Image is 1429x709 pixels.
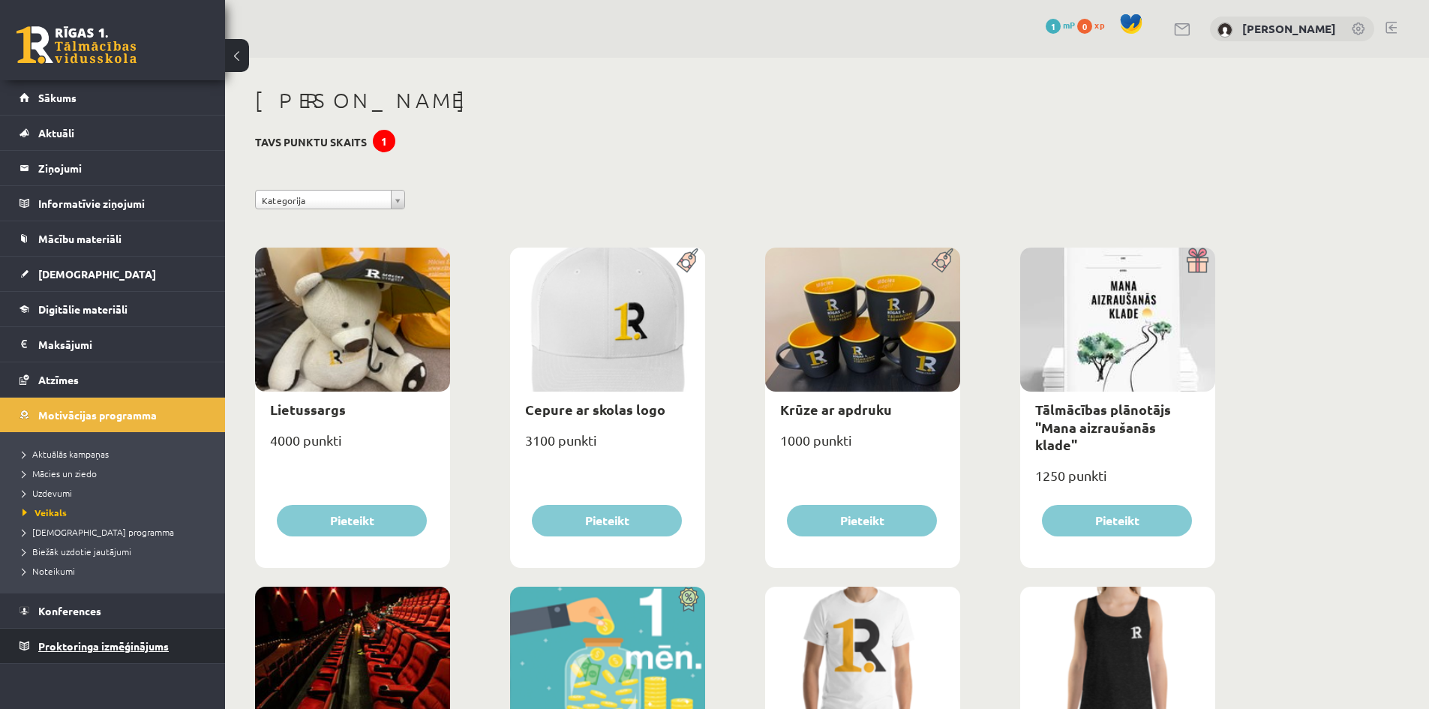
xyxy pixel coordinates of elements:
[255,428,450,465] div: 4000 punkti
[20,257,206,291] a: [DEMOGRAPHIC_DATA]
[1035,401,1171,453] a: Tālmācības plānotājs "Mana aizraušanās klade"
[38,186,206,221] legend: Informatīvie ziņojumi
[38,126,74,140] span: Aktuāli
[765,428,960,465] div: 1000 punkti
[262,191,385,210] span: Kategorija
[20,629,206,663] a: Proktoringa izmēģinājums
[20,362,206,397] a: Atzīmes
[38,91,77,104] span: Sākums
[20,116,206,150] a: Aktuāli
[23,565,75,577] span: Noteikumi
[532,505,682,536] button: Pieteikt
[23,448,109,460] span: Aktuālās kampaņas
[20,80,206,115] a: Sākums
[38,327,206,362] legend: Maksājumi
[38,408,157,422] span: Motivācijas programma
[23,487,72,499] span: Uzdevumi
[1077,19,1092,34] span: 0
[20,292,206,326] a: Digitālie materiāli
[671,587,705,612] img: Atlaide
[255,136,367,149] h3: Tavs punktu skaits
[525,401,665,418] a: Cepure ar skolas logo
[23,545,210,558] a: Biežāk uzdotie jautājumi
[20,151,206,185] a: Ziņojumi
[23,447,210,461] a: Aktuālās kampaņas
[1181,248,1215,273] img: Dāvana ar pārsteigumu
[1046,19,1075,31] a: 1 mP
[23,467,97,479] span: Mācies un ziedo
[270,401,346,418] a: Lietussargs
[926,248,960,273] img: Populāra prece
[787,505,937,536] button: Pieteikt
[20,398,206,432] a: Motivācijas programma
[255,88,1215,113] h1: [PERSON_NAME]
[671,248,705,273] img: Populāra prece
[23,526,174,538] span: [DEMOGRAPHIC_DATA] programma
[1242,21,1336,36] a: [PERSON_NAME]
[510,428,705,465] div: 3100 punkti
[38,604,101,617] span: Konferences
[38,373,79,386] span: Atzīmes
[23,506,210,519] a: Veikals
[23,467,210,480] a: Mācies un ziedo
[23,545,131,557] span: Biežāk uzdotie jautājumi
[373,130,395,152] div: 1
[277,505,427,536] button: Pieteikt
[255,190,405,209] a: Kategorija
[23,525,210,539] a: [DEMOGRAPHIC_DATA] programma
[1020,463,1215,500] div: 1250 punkti
[20,593,206,628] a: Konferences
[1077,19,1112,31] a: 0 xp
[780,401,892,418] a: Krūze ar apdruku
[1217,23,1232,38] img: Ralfs Jēkabsons
[1094,19,1104,31] span: xp
[23,486,210,500] a: Uzdevumi
[20,327,206,362] a: Maksājumi
[1063,19,1075,31] span: mP
[20,221,206,256] a: Mācību materiāli
[23,564,210,578] a: Noteikumi
[17,26,137,64] a: Rīgas 1. Tālmācības vidusskola
[38,302,128,316] span: Digitālie materiāli
[38,151,206,185] legend: Ziņojumi
[38,639,169,653] span: Proktoringa izmēģinājums
[38,232,122,245] span: Mācību materiāli
[20,186,206,221] a: Informatīvie ziņojumi
[38,267,156,281] span: [DEMOGRAPHIC_DATA]
[23,506,67,518] span: Veikals
[1042,505,1192,536] button: Pieteikt
[1046,19,1061,34] span: 1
